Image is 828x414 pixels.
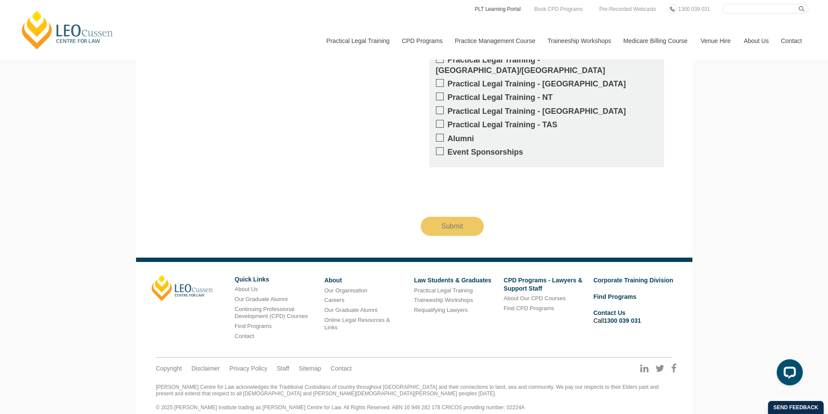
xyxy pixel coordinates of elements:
a: Continuing Professional Development (CPD) Courses [235,306,308,320]
a: Law Students & Graduates [414,277,491,284]
label: Practical Legal Training - TAS [436,120,658,130]
a: Contact [331,364,352,372]
a: Find CPD Programs [504,305,554,311]
a: About Us [737,22,775,60]
a: PLT Learning Portal [474,4,522,14]
label: Event Sponsorships [436,147,658,157]
div: [PERSON_NAME] Centre for Law acknowledges the Traditional Custodians of country throughout [GEOGR... [156,384,672,411]
label: Alumni [436,134,658,144]
a: Book CPD Programs [532,4,585,14]
a: [PERSON_NAME] [152,275,213,301]
a: Sitemap [299,364,321,372]
li: Call [593,308,676,326]
a: Traineeship Workshops [414,297,473,303]
label: Practical Legal Training - NT [436,93,658,103]
a: 1300 039 031 [676,4,712,14]
a: CPD Programs - Lawyers & Support Staff [504,277,582,291]
a: Requalifying Lawyers [414,307,468,313]
span: 1300 039 031 [678,6,710,12]
a: Practical Legal Training [414,287,472,294]
a: Practice Management Course [449,22,541,60]
a: Practical Legal Training [320,22,396,60]
a: Pre-Recorded Webcasts [597,4,658,14]
a: 1300 039 031 [604,317,641,324]
a: Online Legal Resources & Links [324,317,390,331]
a: Venue Hire [694,22,737,60]
a: Staff [277,364,289,372]
a: About [324,277,342,284]
a: Corporate Training Division [593,277,673,284]
a: Find Programs [235,323,272,329]
a: Contact [775,22,808,60]
label: Practical Legal Training - [GEOGRAPHIC_DATA] [436,106,658,116]
a: Contact [235,333,254,339]
a: Our Graduate Alumni [324,307,377,313]
a: Traineeship Workshops [541,22,617,60]
a: Disclaimer [191,364,219,372]
a: About Our CPD Courses [504,295,565,301]
a: Our Graduate Alumni [235,296,288,302]
input: Submit [421,217,484,236]
a: CPD Programs [395,22,448,60]
a: Contact Us [593,309,625,316]
a: Privacy Policy [229,364,267,372]
a: [PERSON_NAME] Centre for Law [20,10,116,50]
h6: Quick Links [235,276,318,283]
a: About Us [235,286,258,292]
iframe: reCAPTCHA [421,174,553,208]
a: Copyright [156,364,182,372]
a: Find Programs [593,293,636,300]
label: Practical Legal Training - [GEOGRAPHIC_DATA] [436,79,658,89]
a: Medicare Billing Course [617,22,694,60]
label: Practical Legal Training - [GEOGRAPHIC_DATA]/[GEOGRAPHIC_DATA] [436,55,658,76]
a: Our Organisation [324,287,367,294]
a: Careers [324,297,344,303]
iframe: LiveChat chat widget [770,356,806,392]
